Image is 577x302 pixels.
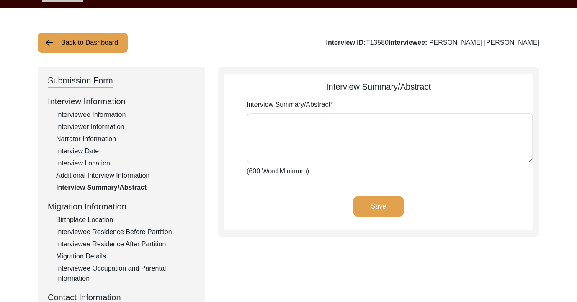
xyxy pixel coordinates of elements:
b: Interviewee: [389,39,427,46]
div: Narrator Information [56,134,195,144]
b: Interview ID: [326,39,366,46]
div: Interview Summary/Abstract [224,80,533,93]
div: Interview Date [56,146,195,156]
div: Interviewee Information [56,110,195,120]
div: Interview Location [56,158,195,168]
img: arrow-left.png [44,38,54,48]
div: Interviewee Residence Before Partition [56,227,195,237]
div: Submission Form [48,74,113,88]
div: Interview Information [48,95,195,108]
button: Save [353,196,404,217]
div: (600 Word Minimum) [247,100,533,176]
div: Migration Details [56,251,195,261]
div: Interviewer Information [56,122,195,132]
label: Interview Summary/Abstract [247,100,333,110]
div: Interviewee Residence After Partition [56,239,195,249]
div: Interview Summary/Abstract [56,183,195,193]
div: Migration Information [48,200,195,213]
button: Back to Dashboard [38,33,128,53]
div: Interviewee Occupation and Parental Information [56,263,195,284]
div: Birthplace Location [56,215,195,225]
div: T13580 [PERSON_NAME] [PERSON_NAME] [326,38,539,48]
div: Additional Interview Information [56,170,195,181]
